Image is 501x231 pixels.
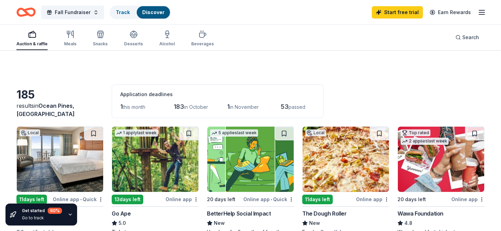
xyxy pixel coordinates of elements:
[16,195,47,204] div: 11 days left
[159,27,175,50] button: Alcohol
[289,104,305,110] span: passed
[462,33,479,42] span: Search
[142,9,164,15] a: Discover
[16,4,36,20] a: Home
[281,103,289,110] span: 53
[119,219,126,227] span: 5.0
[191,27,214,50] button: Beverages
[124,27,143,50] button: Desserts
[210,129,258,137] div: 5 applies last week
[123,104,145,110] span: this month
[159,41,175,47] div: Alcohol
[398,195,426,204] div: 20 days left
[214,219,225,227] span: New
[80,197,82,202] span: •
[112,195,143,204] div: 13 days left
[115,129,158,137] div: 1 apply last week
[356,195,389,204] div: Online app
[124,41,143,47] div: Desserts
[22,208,62,214] div: Get started
[53,195,103,204] div: Online app Quick
[110,5,171,19] button: TrackDiscover
[404,219,412,227] span: 4.8
[41,5,104,19] button: Fall Fundraiser
[17,127,103,192] img: Image for OCMD Hotels
[207,127,294,192] img: Image for BetterHelp Social Impact
[302,195,333,204] div: 11 days left
[271,197,272,202] span: •
[55,8,90,16] span: Fall Fundraiser
[191,41,214,47] div: Beverages
[112,127,198,192] img: Image for Go Ape
[16,41,48,47] div: Auction & raffle
[243,195,294,204] div: Online app Quick
[207,195,235,204] div: 20 days left
[120,103,123,110] span: 1
[305,129,326,136] div: Local
[16,88,103,102] div: 185
[93,41,108,47] div: Snacks
[16,102,75,117] span: Ocean Pines, [GEOGRAPHIC_DATA]
[401,138,449,145] div: 2 applies last week
[174,103,184,110] span: 183
[230,104,259,110] span: in November
[398,127,484,192] img: Image for Wawa Foundation
[426,6,475,19] a: Earn Rewards
[16,27,48,50] button: Auction & raffle
[93,27,108,50] button: Snacks
[120,90,315,99] div: Application deadlines
[48,208,62,214] div: 60 %
[184,104,208,110] span: in October
[303,127,389,192] img: Image for The Dough Roller
[372,6,423,19] a: Start free trial
[22,215,62,221] div: Go to track
[398,209,443,218] div: Wawa Foundation
[309,219,320,227] span: New
[401,129,430,136] div: Top rated
[16,102,103,118] div: results
[207,209,271,218] div: BetterHelp Social Impact
[64,41,76,47] div: Meals
[302,209,347,218] div: The Dough Roller
[112,209,131,218] div: Go Ape
[227,103,230,110] span: 1
[166,195,199,204] div: Online app
[64,27,76,50] button: Meals
[450,31,485,44] button: Search
[20,129,40,136] div: Local
[16,102,75,117] span: in
[116,9,130,15] a: Track
[451,195,485,204] div: Online app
